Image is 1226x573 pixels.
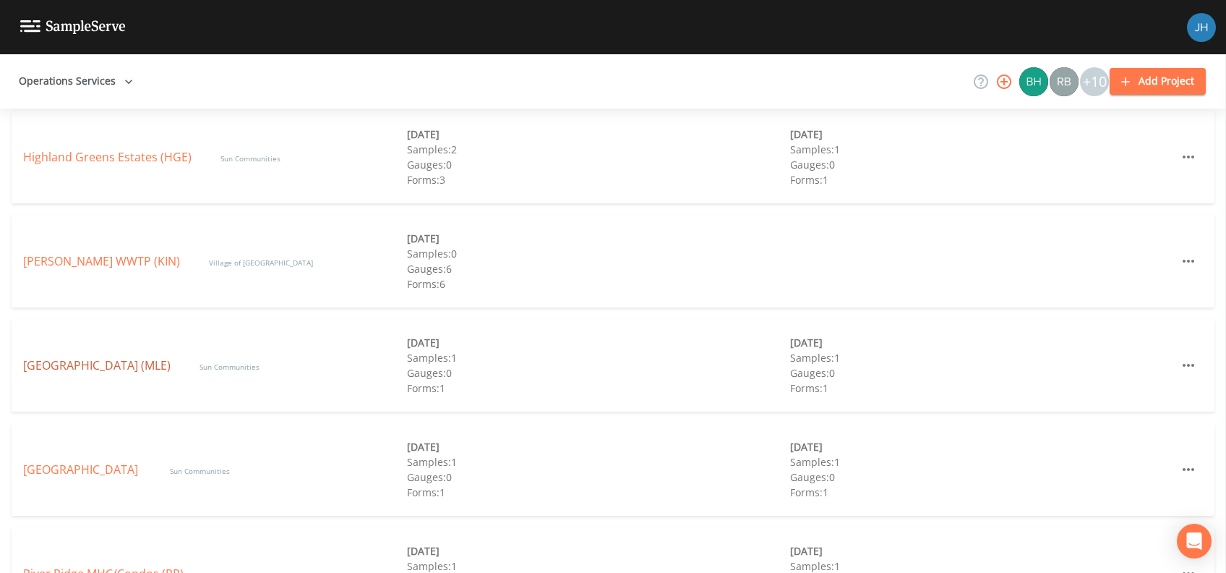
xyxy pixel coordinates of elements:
span: Sun Communities [200,362,260,372]
div: Samples: 1 [407,350,791,365]
a: [PERSON_NAME] WWTP (KIN) [23,253,180,269]
div: [DATE] [407,335,791,350]
div: [DATE] [790,543,1174,559]
div: [DATE] [407,127,791,142]
div: Forms: 1 [790,485,1174,500]
div: Samples: 0 [407,246,791,261]
div: Ryan Burke [1049,67,1079,96]
div: [DATE] [790,127,1174,142]
div: [DATE] [790,335,1174,350]
div: Bert hewitt [1019,67,1049,96]
div: Gauges: 0 [790,470,1174,485]
div: Forms: 3 [407,172,791,187]
div: Samples: 1 [790,142,1174,157]
div: Gauges: 0 [407,470,791,485]
div: Forms: 6 [407,276,791,292]
a: Highland Greens Estates (HGE) [23,149,192,165]
button: Operations Services [13,68,139,95]
div: Gauges: 0 [407,157,791,172]
div: [DATE] [407,439,791,454]
img: logo [20,20,126,34]
img: 3e785c038355cbcf7b7e63a9c7d19890 [1050,67,1079,96]
div: Samples: 1 [407,454,791,470]
div: +10 [1080,67,1109,96]
div: [DATE] [407,231,791,246]
div: Gauges: 6 [407,261,791,276]
div: Forms: 1 [407,381,791,396]
div: Gauges: 0 [790,157,1174,172]
span: Sun Communities [170,466,230,476]
div: [DATE] [790,439,1174,454]
div: Samples: 1 [790,454,1174,470]
a: [GEOGRAPHIC_DATA] (MLE) [23,357,171,373]
div: [DATE] [407,543,791,559]
div: Forms: 1 [790,172,1174,187]
div: Samples: 2 [407,142,791,157]
div: Gauges: 0 [790,365,1174,381]
a: [GEOGRAPHIC_DATA] [23,462,141,477]
div: Samples: 1 [790,350,1174,365]
img: 84dca5caa6e2e8dac459fb12ff18e533 [1187,13,1216,42]
img: c62b08bfff9cfec2b7df4e6d8aaf6fcd [1019,67,1048,96]
div: Forms: 1 [790,381,1174,396]
div: Forms: 1 [407,485,791,500]
span: Village of [GEOGRAPHIC_DATA] [209,258,313,268]
div: Gauges: 0 [407,365,791,381]
span: Sun Communities [220,153,280,164]
div: Open Intercom Messenger [1177,524,1212,559]
button: Add Project [1110,68,1206,95]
